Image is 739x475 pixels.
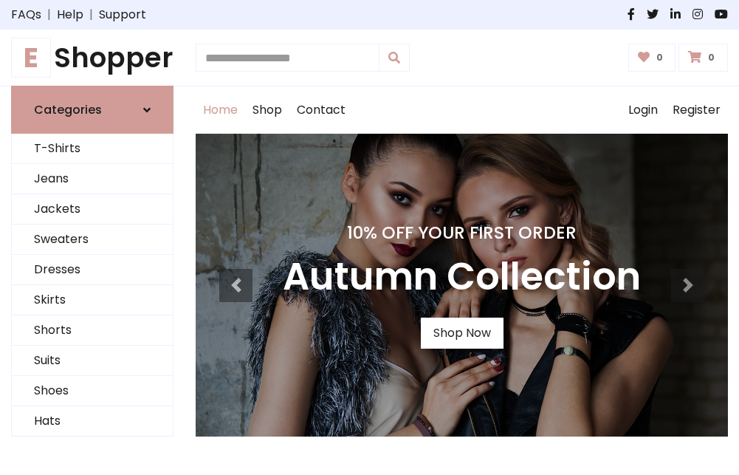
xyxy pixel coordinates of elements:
[11,41,173,74] a: EShopper
[12,255,173,285] a: Dresses
[12,134,173,164] a: T-Shirts
[12,376,173,406] a: Shoes
[83,6,99,24] span: |
[283,255,641,300] h3: Autumn Collection
[11,41,173,74] h1: Shopper
[289,86,353,134] a: Contact
[196,86,245,134] a: Home
[245,86,289,134] a: Shop
[421,318,503,349] a: Shop Now
[678,44,728,72] a: 0
[57,6,83,24] a: Help
[283,222,641,243] h4: 10% Off Your First Order
[34,103,102,117] h6: Categories
[12,315,173,346] a: Shorts
[12,164,173,194] a: Jeans
[12,225,173,255] a: Sweaters
[665,86,728,134] a: Register
[11,38,51,78] span: E
[628,44,676,72] a: 0
[12,285,173,315] a: Skirts
[12,346,173,376] a: Suits
[621,86,665,134] a: Login
[11,6,41,24] a: FAQs
[12,406,173,437] a: Hats
[653,51,667,64] span: 0
[11,86,173,134] a: Categories
[41,6,57,24] span: |
[12,194,173,225] a: Jackets
[99,6,146,24] a: Support
[704,51,718,64] span: 0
